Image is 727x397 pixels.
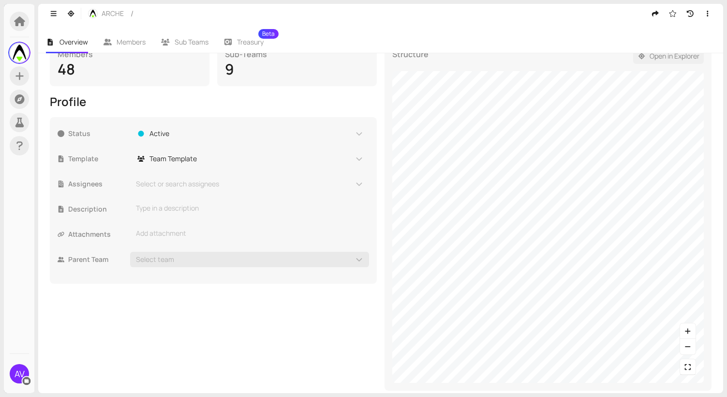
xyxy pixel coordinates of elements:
[149,128,169,139] span: Active
[225,48,369,60] div: Sub-Teams
[149,153,197,164] span: Team Template
[83,6,129,21] button: ARCHE
[102,8,124,19] span: ARCHE
[237,39,264,46] span: Treasury
[10,44,29,62] img: 3pceOQkAwW.jpeg
[89,9,97,18] img: I7_lxlKKJY.jpeg
[15,364,25,383] span: AV
[50,94,377,109] div: Profile
[136,203,363,214] div: Type in a description
[392,48,429,71] div: Structure
[68,229,130,240] span: Attachments
[68,254,130,265] span: Parent Team
[68,153,130,164] span: Template
[58,60,202,78] div: 48
[58,48,202,60] div: Members
[117,37,146,46] span: Members
[59,37,88,46] span: Overview
[133,254,174,265] span: Select team
[175,37,208,46] span: Sub Teams
[130,226,369,241] div: Add attachment
[650,51,699,61] span: Open in Explorer
[633,48,704,64] button: Open in Explorer
[68,204,130,214] span: Description
[133,179,219,189] span: Select or search assignees
[68,128,130,139] span: Status
[68,179,130,189] span: Assignees
[258,29,279,39] sup: Beta
[225,60,369,78] div: 9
